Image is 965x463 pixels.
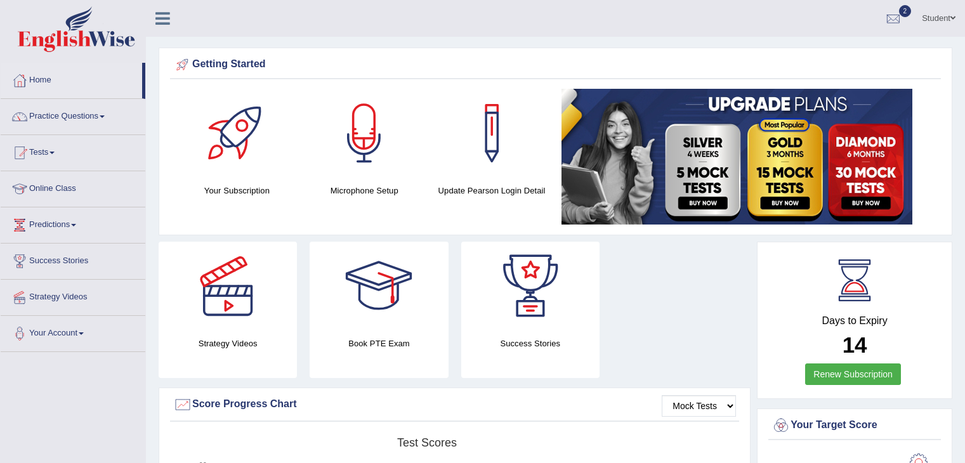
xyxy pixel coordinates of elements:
a: Predictions [1,207,145,239]
span: 2 [899,5,912,17]
a: Your Account [1,316,145,348]
img: small5.jpg [561,89,912,225]
div: Getting Started [173,55,938,74]
a: Home [1,63,142,95]
tspan: Test scores [397,436,457,449]
h4: Update Pearson Login Detail [435,184,549,197]
h4: Your Subscription [180,184,294,197]
h4: Days to Expiry [771,315,938,327]
div: Your Target Score [771,416,938,435]
a: Renew Subscription [805,363,901,385]
a: Practice Questions [1,99,145,131]
b: 14 [843,332,867,357]
a: Success Stories [1,244,145,275]
h4: Microphone Setup [307,184,422,197]
a: Tests [1,135,145,167]
h4: Book PTE Exam [310,337,448,350]
h4: Success Stories [461,337,600,350]
h4: Strategy Videos [159,337,297,350]
a: Strategy Videos [1,280,145,311]
div: Score Progress Chart [173,395,736,414]
a: Online Class [1,171,145,203]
